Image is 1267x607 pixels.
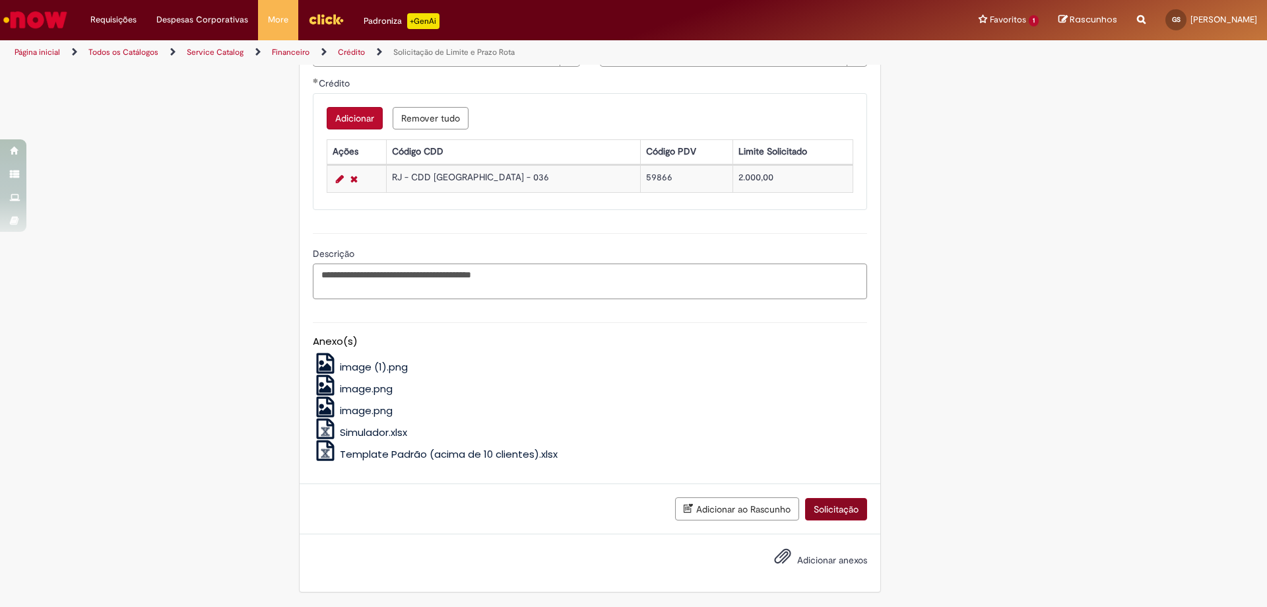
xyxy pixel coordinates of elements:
ul: Trilhas de página [10,40,835,65]
span: 1 [1029,15,1039,26]
span: Descrição [313,248,357,260]
img: ServiceNow [1,7,69,33]
button: Remove all rows for Crédito [393,107,469,129]
textarea: Descrição [313,264,867,299]
img: click_logo_yellow_360x200.png [308,9,344,29]
span: image.png [340,382,393,396]
span: Requisições [90,13,137,26]
th: Limite Solicitado [732,139,853,164]
th: Ações [327,139,386,164]
a: Rascunhos [1058,14,1117,26]
span: [PERSON_NAME] [1190,14,1257,25]
td: 2.000,00 [732,165,853,192]
span: image.png [340,404,393,417]
td: RJ - CDD [GEOGRAPHIC_DATA] - 036 [387,165,640,192]
span: Template Padrão (acima de 10 clientes).xlsx [340,447,558,461]
span: Simulador.xlsx [340,425,407,439]
a: Página inicial [15,47,60,57]
span: Despesas Corporativas [156,13,248,26]
span: More [268,13,288,26]
button: Solicitação [805,498,867,520]
span: image (1).png [340,360,408,374]
h5: Anexo(s) [313,336,867,347]
a: Financeiro [272,47,309,57]
th: Código PDV [640,139,732,164]
button: Adicionar ao Rascunho [675,497,799,520]
a: Remover linha 1 [347,171,361,187]
span: Crédito [319,77,352,89]
button: Add a row for Crédito [327,107,383,129]
span: Favoritos [990,13,1026,26]
a: Service Catalog [187,47,244,57]
span: GS [1172,15,1181,24]
button: Adicionar anexos [771,544,795,575]
div: Padroniza [364,13,439,29]
p: +GenAi [407,13,439,29]
a: image.png [313,382,393,396]
span: Rascunhos [1070,13,1117,26]
a: Todos os Catálogos [88,47,158,57]
a: Solicitação de Limite e Prazo Rota [393,47,515,57]
a: Template Padrão (acima de 10 clientes).xlsx [313,447,558,461]
span: Adicionar anexos [797,555,867,567]
a: Simulador.xlsx [313,425,408,439]
a: image.png [313,404,393,417]
th: Código CDD [387,139,640,164]
a: Editar Linha 1 [333,171,347,187]
td: 59866 [640,165,732,192]
span: Obrigatório Preenchido [313,78,319,83]
a: image (1).png [313,360,408,374]
a: Crédito [338,47,365,57]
